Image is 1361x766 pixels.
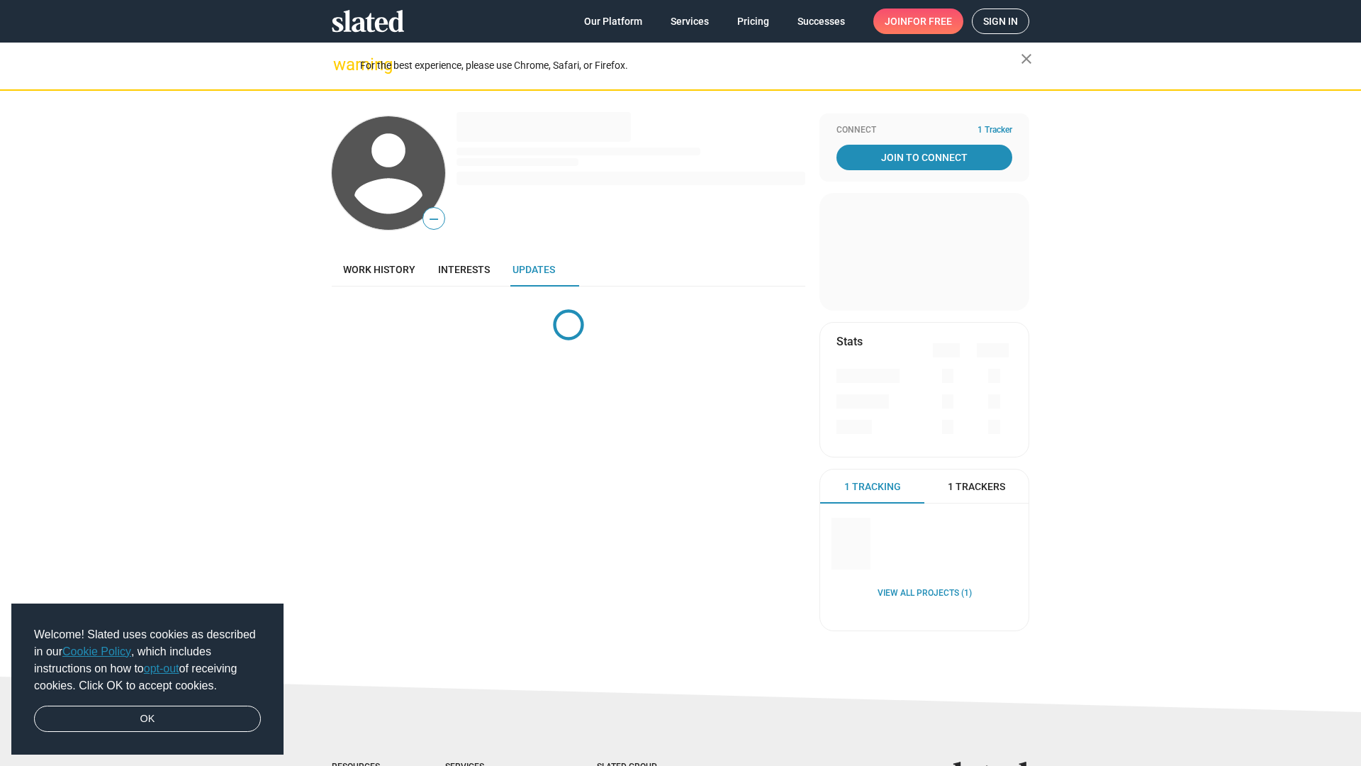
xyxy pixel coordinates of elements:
[659,9,720,34] a: Services
[62,645,131,657] a: Cookie Policy
[144,662,179,675] a: opt-out
[343,264,415,275] span: Work history
[836,145,1012,170] a: Join To Connect
[438,264,490,275] span: Interests
[948,480,1005,494] span: 1 Trackers
[726,9,780,34] a: Pricing
[573,9,654,34] a: Our Platform
[873,9,963,34] a: Joinfor free
[360,56,1021,75] div: For the best experience, please use Chrome, Safari, or Firefox.
[671,9,709,34] span: Services
[786,9,856,34] a: Successes
[333,56,350,73] mat-icon: warning
[332,252,427,287] a: Work history
[836,334,863,349] mat-card-title: Stats
[844,480,901,494] span: 1 Tracking
[427,252,501,287] a: Interests
[836,125,1012,136] div: Connect
[423,210,444,228] span: —
[1018,50,1035,67] mat-icon: close
[34,706,261,733] a: dismiss cookie message
[584,9,642,34] span: Our Platform
[11,604,284,755] div: cookieconsent
[797,9,845,34] span: Successes
[885,9,952,34] span: Join
[978,125,1012,136] span: 1 Tracker
[501,252,566,287] a: Updates
[972,9,1029,34] a: Sign in
[839,145,1009,170] span: Join To Connect
[513,264,555,275] span: Updates
[737,9,769,34] span: Pricing
[983,9,1018,33] span: Sign in
[907,9,952,34] span: for free
[34,626,261,694] span: Welcome! Slated uses cookies as described in our , which includes instructions on how to of recei...
[878,588,972,599] a: View all Projects (1)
